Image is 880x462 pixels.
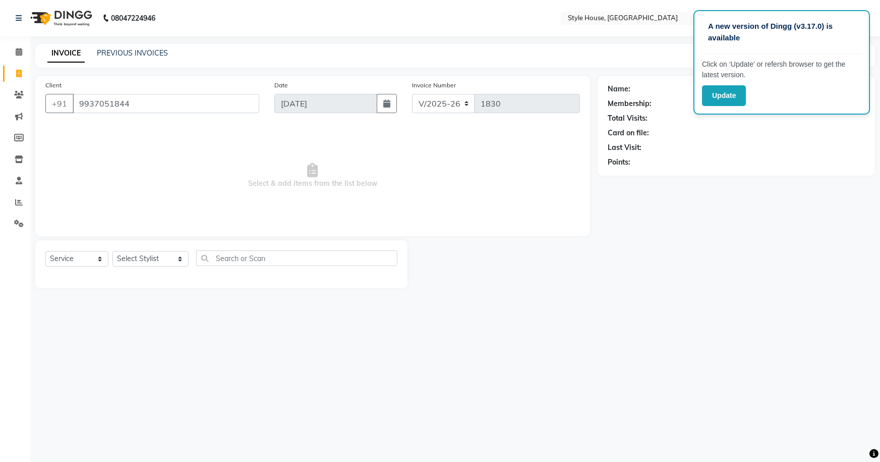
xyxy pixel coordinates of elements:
[45,81,62,90] label: Client
[111,4,155,32] b: 08047224946
[73,94,259,113] input: Search by Name/Mobile/Email/Code
[608,98,652,109] div: Membership:
[608,128,649,138] div: Card on file:
[196,250,398,266] input: Search or Scan
[45,125,580,226] span: Select & add items from the list below
[47,44,85,63] a: INVOICE
[45,94,74,113] button: +91
[608,142,641,153] div: Last Visit:
[97,48,168,58] a: PREVIOUS INVOICES
[274,81,288,90] label: Date
[608,157,630,168] div: Points:
[608,113,648,124] div: Total Visits:
[412,81,456,90] label: Invoice Number
[702,59,861,80] p: Click on ‘Update’ or refersh browser to get the latest version.
[26,4,95,32] img: logo
[608,84,630,94] div: Name:
[708,21,855,43] p: A new version of Dingg (v3.17.0) is available
[702,85,746,106] button: Update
